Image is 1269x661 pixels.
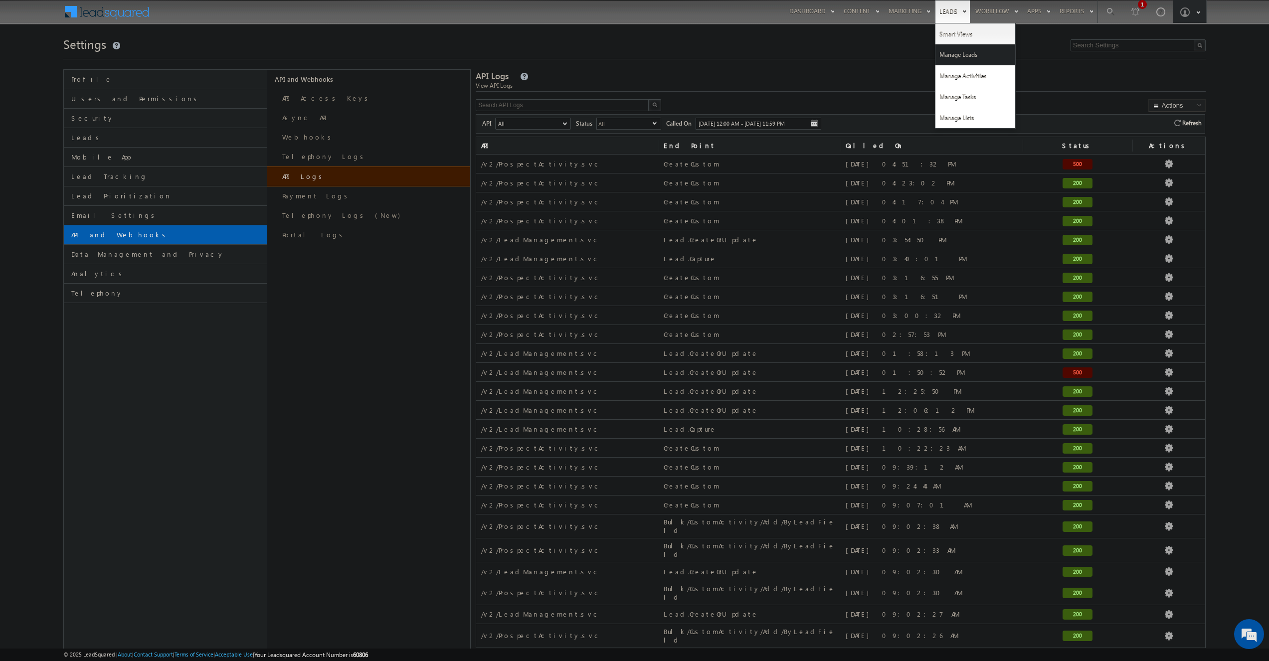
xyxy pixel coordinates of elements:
span: Status [576,118,596,128]
div: [DATE] 03:16:51 PM [846,292,1018,302]
span: API and Webhooks [71,230,264,239]
div: /v2/ProspectActivity.svc [481,462,653,473]
a: API and Webhooks [64,225,266,245]
div: 200 [1063,292,1092,302]
div: Bulk/CustomActivity/Add/ByLeadField [664,517,836,536]
a: Email Settings [64,206,266,225]
div: /v2/ProspectActivity.svc [481,500,653,510]
span: 60806 [353,651,368,659]
span: Analytics [71,269,264,278]
span: Lead Tracking [71,172,264,181]
span: End Point [659,137,841,154]
div: 200 [1063,588,1092,598]
div: [DATE] 09:24:44 AM [846,481,1018,492]
div: /v2/ProspectActivity.svc [481,292,653,302]
span: Lead Prioritization [71,191,264,200]
a: API Access Keys [267,89,470,108]
div: CreateCustom [664,178,836,188]
div: /v2/ProspectActivity.svc [481,521,653,532]
a: API Logs [267,166,470,186]
div: 200 [1063,216,1092,226]
div: CreateCustom [664,311,836,321]
div: /v2/ProspectActivity.svc [481,216,653,226]
span: Security [71,114,264,123]
div: [DATE] 12:06:12 PM [846,405,1018,416]
div: CreateCustom [664,273,836,283]
div: CreateCustom [664,197,836,207]
span: [DATE] 12:00 AM - [DATE] 11:59 PM [699,120,785,127]
a: Telephony Logs (New) [267,206,470,225]
a: Telephony Logs [267,147,470,166]
div: 200 [1063,386,1092,397]
span: Called On [666,118,696,128]
div: 200 [1063,443,1092,454]
span: API [476,137,658,154]
div: [DATE] 03:54:50 PM [846,235,1018,245]
a: Smart Views [935,23,1015,44]
div: Bulk/CustomActivity/Add/ByLeadField [664,627,836,646]
a: Security [64,109,266,128]
div: [DATE] 09:02:33 AM [846,545,1018,556]
div: View API Logs [476,81,1206,90]
span: API [482,118,495,128]
span: API Logs [476,70,509,82]
span: Settings [63,36,106,52]
div: [DATE] 04:17:04 PM [846,197,1018,207]
span: Called On [841,137,1023,154]
div: CreateCustom [664,216,836,226]
div: 200 [1063,348,1092,359]
a: Mobile App [64,148,266,167]
div: [DATE] 09:02:26 AM [846,631,1018,641]
div: Lead.CreateOrUpdate [664,348,836,359]
div: /v2/ProspectActivity.svc [481,197,653,207]
div: /v2/ProspectActivity.svc [481,178,653,188]
span: Telephony [71,289,264,298]
span: © 2025 LeadSquared | | | | | [63,650,368,660]
div: 200 [1063,609,1092,620]
div: Minimize live chat window [164,5,187,29]
span: Status [1023,137,1132,154]
div: /v2/LeadManagement.svc [481,348,653,359]
img: cal [810,119,818,127]
div: [DATE] 09:02:30 AM [846,567,1018,577]
div: [DATE] 12:25:50 PM [846,386,1018,397]
div: /v2/LeadManagement.svc [481,367,653,378]
div: /v2/ProspectActivity.svc [481,330,653,340]
div: /v2/LeadManagement.svc [481,405,653,416]
div: CreateCustom [664,159,836,169]
div: [DATE] 03:16:55 PM [846,273,1018,283]
div: [DATE] 09:07:01 AM [846,500,1018,510]
div: Lead.CreateOrUpdate [664,567,836,577]
a: Async API [267,108,470,128]
a: Leads [64,128,266,148]
div: 200 [1063,330,1092,340]
div: /v2/ProspectActivity.svc [481,443,653,454]
div: [DATE] 10:28:56 AM [846,424,1018,435]
a: Manage Lists [935,107,1015,128]
div: 200 [1063,235,1092,245]
div: Lead.CreateOrUpdate [664,609,836,620]
div: /v2/LeadManagement.svc [481,386,653,397]
div: 200 [1063,481,1092,492]
div: [DATE] 03:40:01 PM [846,254,1018,264]
div: Lead.CreateOrUpdate [664,405,836,416]
div: 200 [1063,462,1092,473]
div: Bulk/CustomActivity/Add/ByLeadField [664,584,836,603]
div: [DATE] 09:39:12 AM [846,462,1018,473]
div: [DATE] 01:50:52 PM [846,367,1018,378]
textarea: Type your message and hit 'Enter' [13,92,182,299]
div: /v2/LeadManagement.svc [481,609,653,620]
div: All [498,119,505,128]
a: Acceptable Use [215,651,253,658]
div: [DATE] 02:57:53 PM [846,330,1018,340]
button: Actions [1148,99,1206,112]
a: Terms of Service [175,651,213,658]
a: Webhooks [267,128,470,147]
div: /v2/ProspectActivity.svc [481,273,653,283]
div: 200 [1063,567,1092,577]
div: [DATE] 01:58:13 PM [846,348,1018,359]
span: Email Settings [71,211,264,220]
a: About [118,651,132,658]
div: 200 [1063,311,1092,321]
input: Search API Logs [476,99,650,111]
